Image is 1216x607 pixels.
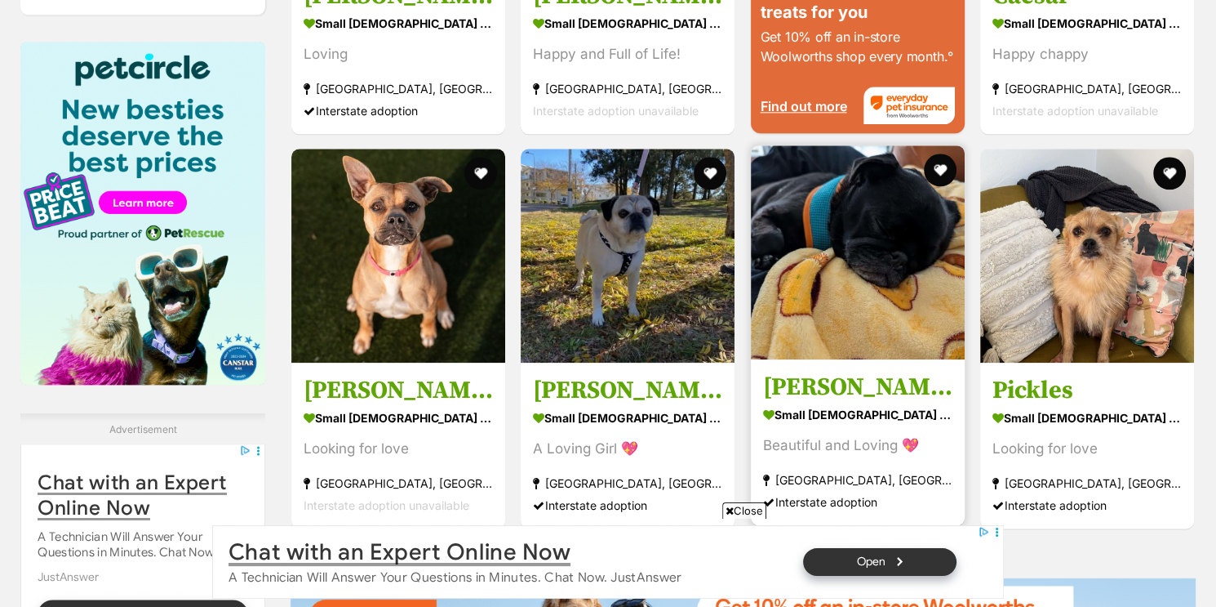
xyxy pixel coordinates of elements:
img: Pickles - Shih Tzu Dog [980,149,1194,363]
img: Cleo - Pug Dog [521,149,734,363]
div: Beautiful and Loving 💖 [763,435,952,457]
button: favourite [695,157,727,190]
strong: [GEOGRAPHIC_DATA], [GEOGRAPHIC_DATA] [992,77,1182,99]
button: favourite [924,154,956,186]
img: Lola imp 1582 - American Staffordshire Terrier x Pug Dog [291,149,505,363]
span: Interstate adoption unavailable [992,103,1158,117]
div: Interstate adoption [763,491,952,513]
div: Interstate adoption [992,494,1182,516]
img: Maggie - Pug Dog [751,145,965,359]
span: Interstate adoption unavailable [304,498,469,512]
strong: [GEOGRAPHIC_DATA], [GEOGRAPHIC_DATA] [533,77,722,99]
a: Pickles small [DEMOGRAPHIC_DATA] Dog Looking for love [GEOGRAPHIC_DATA], [GEOGRAPHIC_DATA] Inters... [980,363,1194,529]
div: A Loving Girl 💖 [533,438,722,460]
div: Interstate adoption [533,494,722,516]
strong: small [DEMOGRAPHIC_DATA] Dog [763,403,952,426]
span: Close [722,502,766,519]
h3: Pickles [992,375,1182,406]
strong: [GEOGRAPHIC_DATA], [GEOGRAPHIC_DATA] [763,469,952,491]
button: favourite [1153,157,1186,190]
strong: small [DEMOGRAPHIC_DATA] Dog [533,406,722,430]
a: [PERSON_NAME] small [DEMOGRAPHIC_DATA] Dog Beautiful and Loving 💖 [GEOGRAPHIC_DATA], [GEOGRAPHIC_... [751,359,965,525]
strong: [GEOGRAPHIC_DATA], [GEOGRAPHIC_DATA] [304,77,493,99]
strong: small [DEMOGRAPHIC_DATA] Dog [992,11,1182,34]
strong: [GEOGRAPHIC_DATA], [GEOGRAPHIC_DATA] [992,472,1182,494]
iframe: Advertisement [212,525,1004,599]
strong: small [DEMOGRAPHIC_DATA] Dog [992,406,1182,430]
strong: small [DEMOGRAPHIC_DATA] Dog [304,11,493,34]
a: [PERSON_NAME] small [DEMOGRAPHIC_DATA] Dog A Loving Girl 💖 [GEOGRAPHIC_DATA], [GEOGRAPHIC_DATA] I... [521,363,734,529]
strong: [GEOGRAPHIC_DATA], [GEOGRAPHIC_DATA] [533,472,722,494]
div: Interstate adoption [304,99,493,121]
a: [PERSON_NAME] imp 1582 small [DEMOGRAPHIC_DATA] Dog Looking for love [GEOGRAPHIC_DATA], [GEOGRAPH... [291,363,505,529]
div: Looking for love [304,438,493,460]
div: Happy and Full of Life! [533,42,722,65]
div: Looking for love [992,438,1182,460]
h3: [PERSON_NAME] imp 1582 [304,375,493,406]
strong: small [DEMOGRAPHIC_DATA] Dog [304,406,493,430]
span: Interstate adoption unavailable [533,103,699,117]
h3: [PERSON_NAME] [533,375,722,406]
div: Loving [304,42,493,65]
button: favourite [464,157,497,190]
div: Happy chappy [992,42,1182,65]
h3: [PERSON_NAME] [763,372,952,403]
strong: [GEOGRAPHIC_DATA], [GEOGRAPHIC_DATA] [304,472,493,494]
strong: small [DEMOGRAPHIC_DATA] Dog [533,11,722,34]
img: Pet Circle promo banner [20,42,265,385]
